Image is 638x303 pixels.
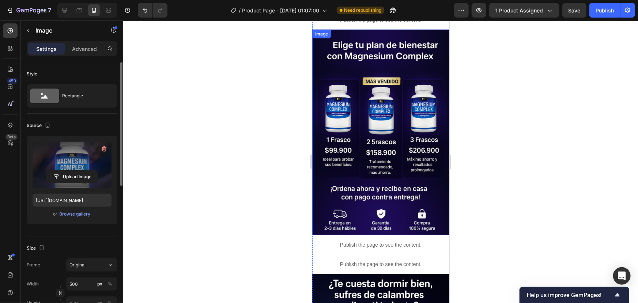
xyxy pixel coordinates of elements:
[95,280,104,288] button: %
[35,26,98,35] p: Image
[108,281,112,287] div: %
[106,280,114,288] button: px
[33,194,112,207] input: https://example.com/image.jpg
[27,262,40,268] label: Frame
[613,267,631,285] div: Open Intercom Messenger
[3,3,54,18] button: 7
[62,87,107,104] div: Rectangle
[66,258,117,272] button: Original
[27,71,37,77] div: Style
[48,6,51,15] p: 7
[242,7,319,14] span: Product Page - [DATE] 01:07:00
[562,3,586,18] button: Save
[495,7,543,14] span: 1 product assigned
[489,3,559,18] button: 1 product assigned
[59,210,91,218] button: Browse gallery
[69,262,86,268] span: Original
[7,78,18,84] div: 450
[66,277,117,291] input: px%
[596,7,614,14] div: Publish
[27,121,52,131] div: Source
[27,243,46,253] div: Size
[53,210,58,218] span: or
[569,7,581,14] span: Save
[97,281,102,287] div: px
[72,45,97,53] p: Advanced
[5,134,18,140] div: Beta
[239,7,241,14] span: /
[46,170,98,183] button: Upload Image
[36,45,57,53] p: Settings
[344,7,381,14] span: Need republishing
[138,3,167,18] div: Undo/Redo
[27,281,39,287] label: Width
[312,20,449,303] iframe: Design area
[60,211,91,217] div: Browse gallery
[527,291,622,299] button: Show survey - Help us improve GemPages!
[527,292,613,299] span: Help us improve GemPages!
[589,3,620,18] button: Publish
